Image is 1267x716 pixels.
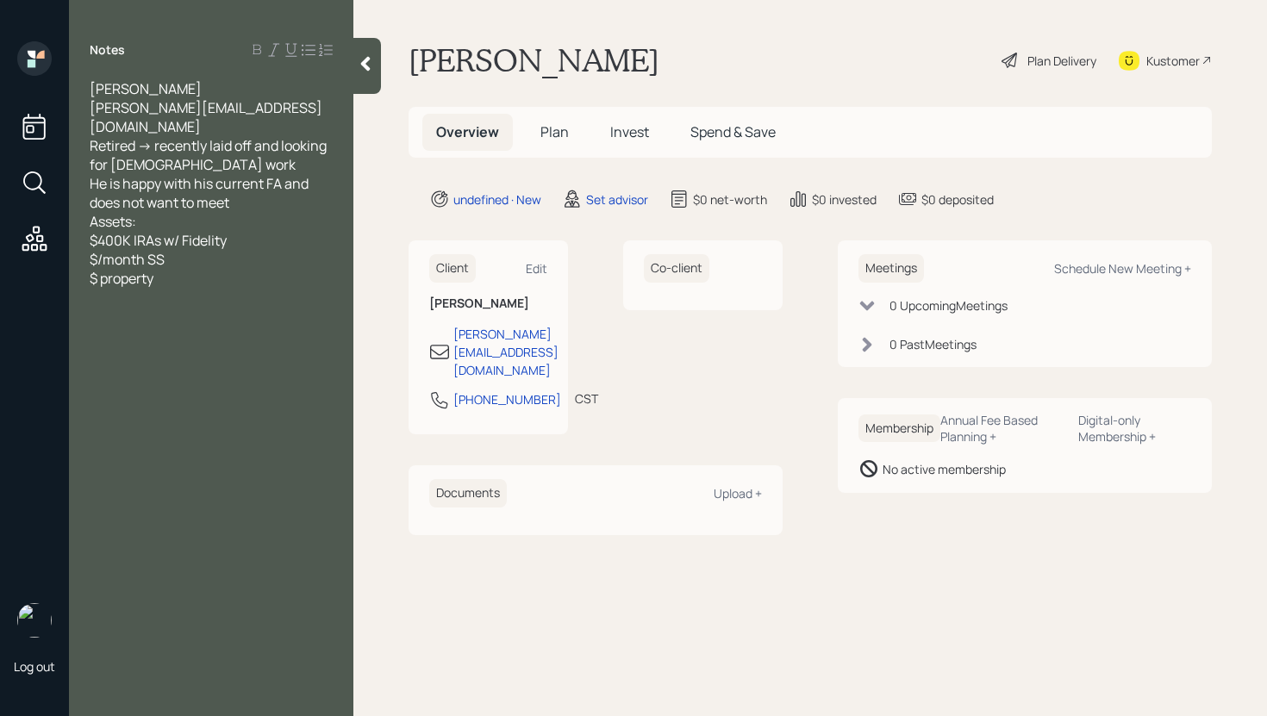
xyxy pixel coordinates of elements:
label: Notes [90,41,125,59]
div: [PERSON_NAME][EMAIL_ADDRESS][DOMAIN_NAME] [453,325,559,379]
h6: Membership [858,414,940,443]
span: [PERSON_NAME][EMAIL_ADDRESS][DOMAIN_NAME] [90,98,322,136]
h6: Meetings [858,254,924,283]
div: Log out [14,658,55,675]
div: undefined · New [453,190,541,209]
div: $0 invested [812,190,877,209]
h6: Co-client [644,254,709,283]
span: Invest [610,122,649,141]
h6: [PERSON_NAME] [429,296,547,311]
div: CST [575,389,598,408]
div: No active membership [883,460,1006,478]
div: Schedule New Meeting + [1054,260,1191,277]
div: Kustomer [1146,52,1200,70]
div: Edit [526,260,547,277]
span: Assets: [90,212,136,231]
span: Spend & Save [690,122,776,141]
span: $400K IRAs w/ Fidelity [90,231,227,250]
h6: Documents [429,479,507,507]
div: Set advisor [586,190,648,209]
span: Retired -> recently laid off and looking for [DEMOGRAPHIC_DATA] work [90,136,329,174]
span: [PERSON_NAME] [90,79,202,98]
div: 0 Upcoming Meeting s [889,296,1008,314]
span: $ property [90,269,153,288]
div: $0 net-worth [693,190,767,209]
div: Annual Fee Based Planning + [940,412,1064,445]
span: $/month SS [90,250,165,269]
div: Digital-only Membership + [1078,412,1191,445]
span: He is happy with his current FA and does not want to meet [90,174,311,212]
div: Plan Delivery [1027,52,1096,70]
h1: [PERSON_NAME] [409,41,659,79]
h6: Client [429,254,476,283]
span: Overview [436,122,499,141]
div: Upload + [714,485,762,501]
img: retirable_logo.png [17,603,52,638]
div: $0 deposited [921,190,994,209]
div: [PHONE_NUMBER] [453,390,561,408]
span: Plan [540,122,569,141]
div: 0 Past Meeting s [889,335,977,353]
